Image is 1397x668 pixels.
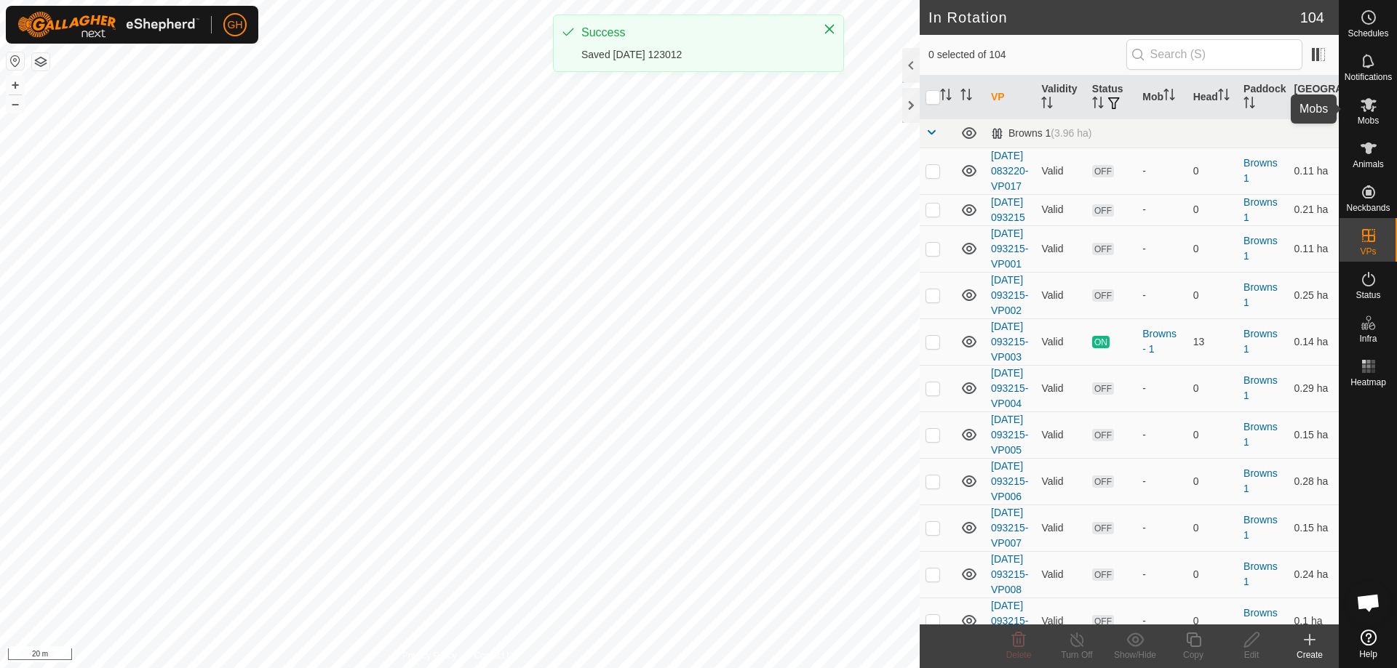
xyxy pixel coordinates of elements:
[960,91,972,102] p-sorticon: Activate to sort
[1086,76,1137,119] th: Status
[1187,76,1238,119] th: Head
[985,76,1035,119] th: VP
[1218,91,1230,102] p-sorticon: Activate to sort
[1359,650,1377,659] span: Help
[7,52,24,70] button: Reset Map
[1163,91,1175,102] p-sorticon: Activate to sort
[940,91,952,102] p-sorticon: Activate to sort
[1340,624,1397,664] a: Help
[1353,160,1384,169] span: Animals
[402,649,457,662] a: Privacy Policy
[819,19,840,39] button: Close
[1356,291,1380,299] span: Status
[1035,76,1086,119] th: Validity
[1359,334,1377,343] span: Infra
[581,24,808,41] div: Success
[1137,76,1187,119] th: Mob
[1348,29,1388,38] span: Schedules
[1317,99,1329,110] p-sorticon: Activate to sort
[1243,99,1255,110] p-sorticon: Activate to sort
[1092,99,1104,110] p-sorticon: Activate to sort
[1347,581,1390,624] a: Open chat
[1346,204,1390,212] span: Neckbands
[581,47,808,63] div: Saved [DATE] 123012
[474,649,517,662] a: Contact Us
[1358,116,1379,125] span: Mobs
[17,12,199,38] img: Gallagher Logo
[1360,247,1376,256] span: VPs
[1041,99,1053,110] p-sorticon: Activate to sort
[1345,73,1392,81] span: Notifications
[228,17,243,33] span: GH
[1350,378,1386,387] span: Heatmap
[1289,76,1339,119] th: [GEOGRAPHIC_DATA] Area
[1238,76,1288,119] th: Paddock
